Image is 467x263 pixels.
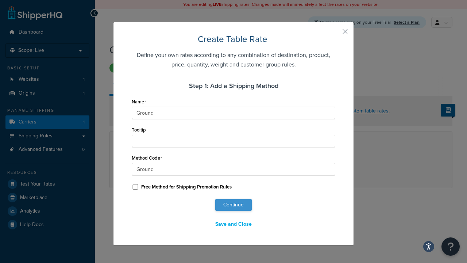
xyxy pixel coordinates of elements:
[132,127,146,133] label: Tooltip
[132,50,335,69] h5: Define your own rates according to any combination of destination, product, price, quantity, weig...
[132,99,146,105] label: Name
[215,199,252,211] button: Continue
[132,155,162,161] label: Method Code
[211,218,256,230] button: Save and Close
[141,184,232,190] label: Free Method for Shipping Promotion Rules
[132,33,335,45] h2: Create Table Rate
[132,81,335,91] h4: Step 1: Add a Shipping Method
